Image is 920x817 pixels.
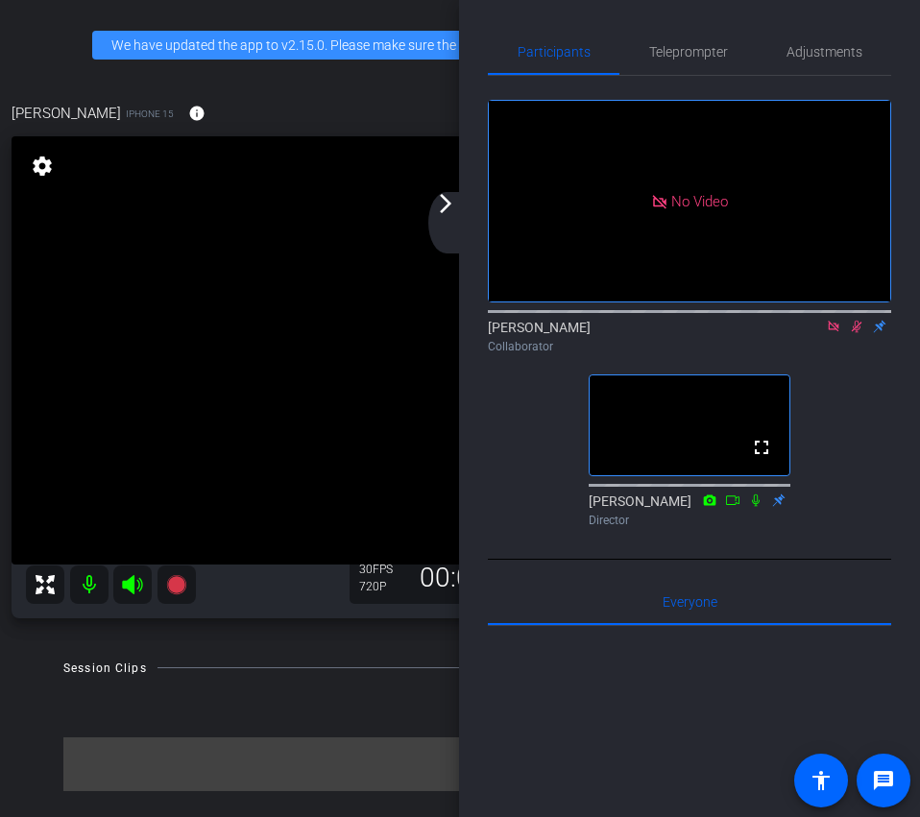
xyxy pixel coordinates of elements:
[188,105,206,122] mat-icon: info
[810,769,833,792] mat-icon: accessibility
[126,107,174,121] span: iPhone 15
[29,155,56,178] mat-icon: settings
[663,595,717,609] span: Everyone
[872,769,895,792] mat-icon: message
[373,563,393,576] span: FPS
[63,659,147,678] div: Session Clips
[488,338,891,355] div: Collaborator
[92,31,828,60] div: We have updated the app to v2.15.0. Please make sure the mobile user has the newest version.
[671,192,728,209] span: No Video
[589,512,790,529] div: Director
[488,318,891,355] div: [PERSON_NAME]
[649,45,728,59] span: Teleprompter
[589,492,790,529] div: [PERSON_NAME]
[359,562,407,577] div: 30
[518,45,591,59] span: Participants
[407,562,536,594] div: 00:00:00
[12,103,121,124] span: [PERSON_NAME]
[434,192,457,215] mat-icon: arrow_forward_ios
[750,436,773,459] mat-icon: fullscreen
[359,579,407,594] div: 720P
[787,45,862,59] span: Adjustments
